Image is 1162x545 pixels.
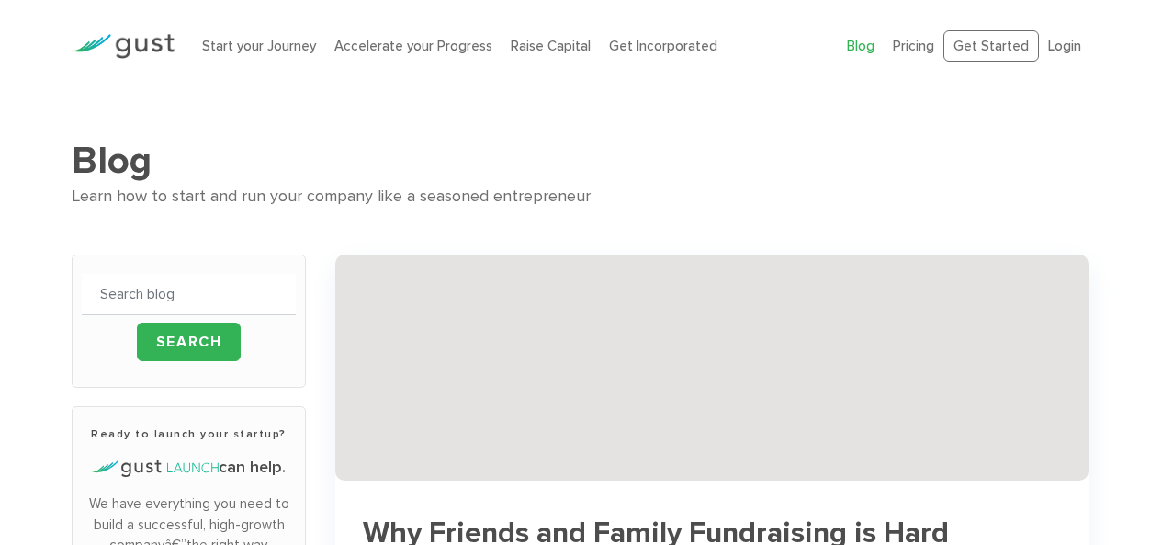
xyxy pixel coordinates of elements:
[847,38,874,54] a: Blog
[609,38,717,54] a: Get Incorporated
[1048,38,1081,54] a: Login
[82,274,296,315] input: Search blog
[72,184,1090,210] div: Learn how to start and run your company like a seasoned entrepreneur
[82,426,296,442] h3: Ready to launch your startup?
[202,38,316,54] a: Start your Journey
[137,323,242,361] input: Search
[334,38,492,54] a: Accelerate your Progress
[511,38,591,54] a: Raise Capital
[943,30,1039,62] a: Get Started
[82,456,296,480] h4: can help.
[893,38,934,54] a: Pricing
[72,138,1090,184] h1: Blog
[72,34,175,59] img: Gust Logo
